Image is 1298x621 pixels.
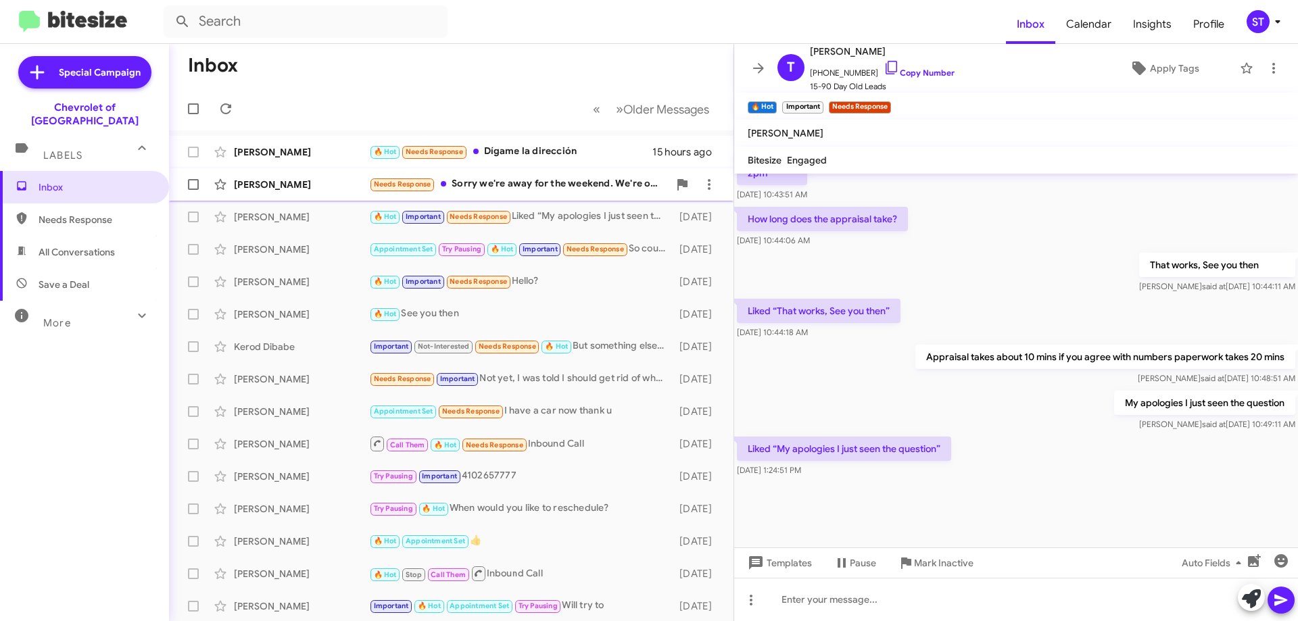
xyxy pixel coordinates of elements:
button: Apply Tags [1095,56,1233,80]
span: Try Pausing [519,601,558,610]
span: 🔥 Hot [374,537,397,545]
span: Important [374,342,409,351]
span: Important [422,472,457,480]
span: Call Them [431,570,466,579]
span: Call Them [390,441,425,449]
span: [DATE] 10:44:06 AM [737,235,810,245]
p: Liked “That works, See you then” [737,299,900,323]
span: Appointment Set [450,601,509,610]
span: [PERSON_NAME] [DATE] 10:44:11 AM [1139,281,1295,291]
a: Copy Number [884,68,955,78]
div: [DATE] [673,340,723,353]
span: Needs Response [374,374,431,383]
span: 15-90 Day Old Leads [810,80,955,93]
span: Important [440,374,475,383]
span: said at [1201,373,1224,383]
div: [PERSON_NAME] [234,372,369,386]
div: 15 hours ago [652,145,723,159]
span: Labels [43,149,82,162]
div: But something else had came up [369,339,673,354]
span: All Conversations [39,245,115,259]
div: [PERSON_NAME] [234,307,369,321]
span: Needs Response [406,147,463,156]
span: Try Pausing [442,245,481,253]
span: Needs Response [39,213,153,226]
button: ST [1235,10,1283,33]
div: ST [1247,10,1270,33]
div: Sorry we're away for the weekend. We're out on that car for now [369,176,669,192]
a: Insights [1122,5,1182,44]
span: 🔥 Hot [374,570,397,579]
div: Not yet, I was told I should get rid of what I have first [369,371,673,387]
span: Auto Fields [1182,551,1247,575]
small: 🔥 Hot [748,101,777,114]
a: Special Campaign [18,56,151,89]
div: [DATE] [673,307,723,321]
div: [PERSON_NAME] [234,405,369,418]
div: Liked “My apologies I just seen the question” [369,209,673,224]
div: [PERSON_NAME] [234,145,369,159]
span: Needs Response [374,180,431,189]
span: Important [406,277,441,286]
nav: Page navigation example [585,95,717,123]
div: [DATE] [673,535,723,548]
div: [DATE] [673,599,723,613]
span: » [616,101,623,118]
div: When would you like to reschedule? [369,501,673,516]
div: Inbound Call [369,565,673,582]
div: [PERSON_NAME] [234,243,369,256]
span: Needs Response [567,245,624,253]
span: [DATE] 1:24:51 PM [737,465,801,475]
span: Important [406,212,441,221]
button: Pause [823,551,887,575]
span: 🔥 Hot [422,504,445,513]
button: Auto Fields [1171,551,1257,575]
span: Pause [850,551,876,575]
span: Important [374,601,409,610]
span: Needs Response [450,212,507,221]
div: [DATE] [673,405,723,418]
div: [DATE] [673,210,723,224]
span: Special Campaign [59,66,141,79]
p: Liked “My apologies I just seen the question” [737,437,951,461]
div: [PERSON_NAME] [234,535,369,548]
span: Try Pausing [374,504,413,513]
span: Older Messages [623,102,709,117]
span: Inbox [39,180,153,194]
span: Appointment Set [374,245,433,253]
div: [DATE] [673,567,723,580]
small: Needs Response [829,101,891,114]
div: [PERSON_NAME] [234,275,369,289]
span: Save a Deal [39,278,89,291]
div: Will try to [369,598,673,614]
div: [PERSON_NAME] [234,470,369,483]
span: [PERSON_NAME] [748,127,823,139]
div: Inbound Call [369,435,673,452]
span: Apply Tags [1150,56,1199,80]
p: That works, See you then [1139,253,1295,277]
div: Hello? [369,274,673,289]
span: Needs Response [479,342,536,351]
div: [DATE] [673,502,723,516]
button: Next [608,95,717,123]
span: said at [1202,281,1226,291]
span: 🔥 Hot [374,212,397,221]
span: said at [1202,419,1226,429]
div: 👍 [369,533,673,549]
span: Needs Response [442,407,500,416]
div: [DATE] [673,372,723,386]
span: 🔥 Hot [545,342,568,351]
span: 🔥 Hot [434,441,457,449]
span: Needs Response [450,277,507,286]
a: Inbox [1006,5,1055,44]
a: Profile [1182,5,1235,44]
small: Important [782,101,823,114]
span: Important [523,245,558,253]
span: [DATE] 10:44:18 AM [737,327,808,337]
div: So could you please come and get the truck 🙏 [369,241,673,257]
div: [PERSON_NAME] [234,599,369,613]
span: Bitesize [748,154,782,166]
